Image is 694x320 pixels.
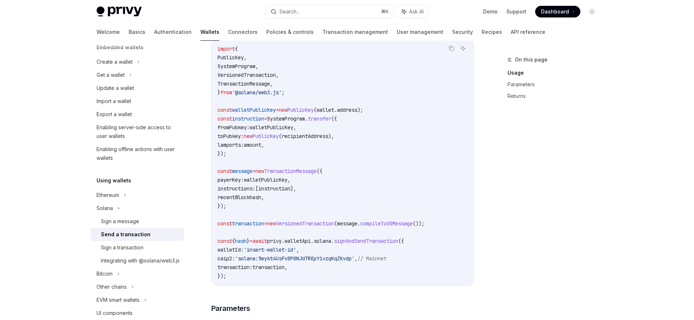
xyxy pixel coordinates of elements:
span: from [220,89,232,96]
span: new [255,168,264,174]
span: Parameters [211,303,250,313]
button: Copy the contents from the code block [447,44,456,53]
span: . [331,238,334,244]
span: import [217,46,235,52]
span: . [334,107,337,113]
span: . [282,238,285,244]
span: { [232,238,235,244]
span: ( [334,220,337,227]
a: Send a transaction [91,228,184,241]
span: = [276,107,279,113]
span: ; [282,89,285,96]
span: new [267,220,276,227]
span: solana [314,238,331,244]
span: payerKey: [217,177,244,183]
span: const [217,238,232,244]
span: instructions: [217,185,255,192]
span: walletPublicKey [250,124,293,131]
span: transfer [308,115,331,122]
a: User management [397,23,443,41]
span: , [285,264,287,270]
div: Solana [97,204,113,213]
span: SystemProgram [267,115,305,122]
span: Dashboard [541,8,569,15]
span: ), [328,133,334,139]
span: { [235,46,238,52]
span: } [247,238,250,244]
span: . [311,238,314,244]
a: Returns [507,90,604,102]
span: ({ [398,238,404,244]
span: } [217,89,220,96]
span: , [287,177,290,183]
span: TransactionMessage [264,168,317,174]
span: VersionedTransaction [276,220,334,227]
span: wallet [317,107,334,113]
span: . [305,115,308,122]
div: Send a transaction [101,230,150,239]
button: Search...⌘K [266,5,393,18]
span: compileToV0Message [360,220,413,227]
span: new [279,107,287,113]
span: privy [267,238,282,244]
span: new [244,133,252,139]
span: . [357,220,360,227]
span: ⌘ K [381,9,389,15]
a: Enabling offline actions with user wallets [91,143,184,165]
span: const [217,107,232,113]
button: Toggle dark mode [586,6,598,17]
a: Usage [507,67,604,79]
span: ({ [331,115,337,122]
a: Connectors [228,23,258,41]
span: amount [244,142,261,148]
span: transaction: [217,264,252,270]
span: 'solana:5eykt4UsFv8P8NJdTREpY1vzqKqZKvdp' [235,255,354,262]
span: recentBlockhash [217,194,261,201]
span: }); [217,150,226,157]
span: instruction [258,185,290,192]
span: ( [314,107,317,113]
span: [ [255,185,258,192]
span: message [232,168,252,174]
a: Enabling server-side access to user wallets [91,121,184,143]
span: ); [357,107,363,113]
a: Parameters [507,79,604,90]
span: ( [279,133,282,139]
a: Authentication [154,23,192,41]
span: SystemProgram [217,63,255,70]
h5: Using wallets [97,176,131,185]
span: hash [235,238,247,244]
a: Policies & controls [266,23,314,41]
span: , [261,194,264,201]
span: signAndSendTransaction [334,238,398,244]
a: Transaction management [322,23,388,41]
span: caip2: [217,255,235,262]
a: API reference [511,23,545,41]
a: Basics [129,23,145,41]
div: Enabling server-side access to user wallets [97,123,180,141]
div: Ethereum [97,191,119,199]
a: Welcome [97,23,120,41]
button: Ask AI [458,44,468,53]
div: Import a wallet [97,97,131,106]
a: Recipes [482,23,502,41]
span: , [296,246,299,253]
span: const [217,168,232,174]
span: PublicKey [252,133,279,139]
div: Integrating with @solana/web3.js [101,256,180,265]
a: Support [506,8,526,15]
span: = [252,168,255,174]
span: // Mainnet [357,255,387,262]
div: Enabling offline actions with user wallets [97,145,180,162]
span: '@solana/web3.js' [232,89,282,96]
button: Ask AI [397,5,429,18]
a: Export a wallet [91,108,184,121]
span: address [337,107,357,113]
span: const [217,115,232,122]
img: light logo [97,7,142,17]
span: walletPublicKey [244,177,287,183]
span: transaction [232,220,264,227]
span: lamports: [217,142,244,148]
span: recipientAddress [282,133,328,139]
a: Dashboard [535,6,580,17]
